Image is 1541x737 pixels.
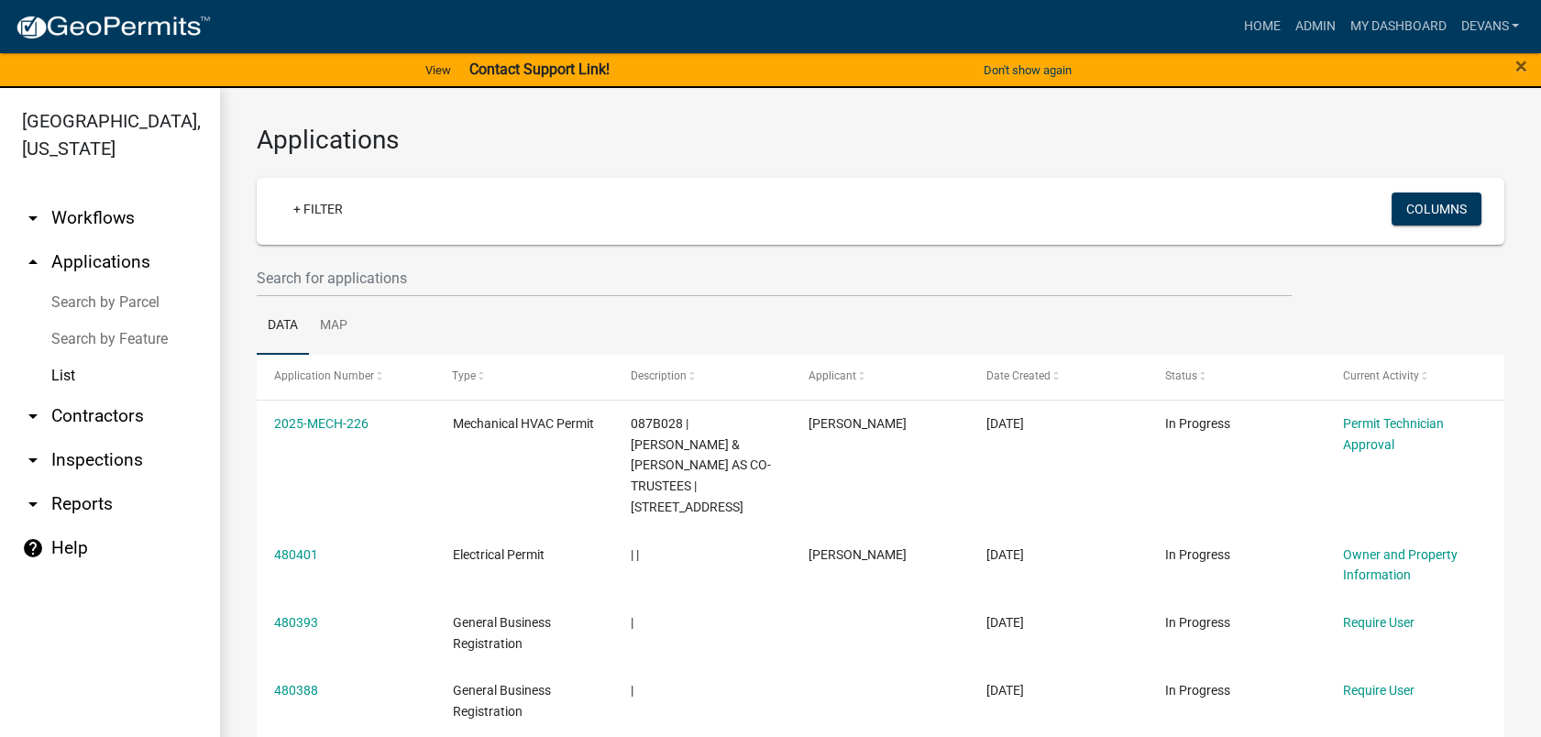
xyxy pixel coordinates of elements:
a: Admin [1287,9,1342,44]
i: arrow_drop_down [22,493,44,515]
span: Current Activity [1343,369,1419,382]
span: 09/18/2025 [986,683,1024,698]
datatable-header-cell: Applicant [791,355,969,399]
datatable-header-cell: Status [1147,355,1325,399]
input: Search for applications [257,259,1292,297]
span: Applicant [809,369,856,382]
a: Owner and Property Information [1343,547,1458,583]
span: Date Created [986,369,1051,382]
a: 480393 [274,615,318,630]
i: arrow_drop_down [22,449,44,471]
datatable-header-cell: Current Activity [1326,355,1503,399]
span: Application Number [274,369,374,382]
a: 480401 [274,547,318,562]
span: Status [1165,369,1197,382]
a: My Dashboard [1342,9,1453,44]
a: Require User [1343,615,1414,630]
datatable-header-cell: Application Number [257,355,435,399]
span: Marvin R Johnson Jr. [809,547,907,562]
span: General Business Registration [452,683,550,719]
span: 09/18/2025 [986,615,1024,630]
i: arrow_drop_down [22,207,44,229]
span: In Progress [1165,615,1230,630]
datatable-header-cell: Description [613,355,791,399]
span: | [631,615,633,630]
span: Mechanical HVAC Permit [452,416,593,431]
span: 09/18/2025 [986,547,1024,562]
span: | [631,683,633,698]
a: Map [309,297,358,356]
a: 2025-MECH-226 [274,416,369,431]
span: Electrical Permit [452,547,544,562]
span: In Progress [1165,683,1230,698]
i: help [22,537,44,559]
span: 087B028 | GRIER JOHN S & JULIETTE M AS CO-TRUSTEES | 114 Buckhorn Cirlce [631,416,771,514]
button: Columns [1392,192,1481,225]
a: Data [257,297,309,356]
span: Description [631,369,687,382]
a: Permit Technician Approval [1343,416,1444,452]
a: devans [1453,9,1526,44]
span: 09/18/2025 [986,416,1024,431]
strong: Contact Support Link! [469,60,610,78]
span: In Progress [1165,416,1230,431]
a: Home [1236,9,1287,44]
a: Require User [1343,683,1414,698]
a: 480388 [274,683,318,698]
span: Kristyn Chambers [809,416,907,431]
a: + Filter [279,192,358,225]
span: In Progress [1165,547,1230,562]
i: arrow_drop_up [22,251,44,273]
button: Close [1515,55,1527,77]
datatable-header-cell: Date Created [969,355,1147,399]
datatable-header-cell: Type [435,355,612,399]
span: × [1515,53,1527,79]
i: arrow_drop_down [22,405,44,427]
button: Don't show again [976,55,1079,85]
span: Type [452,369,476,382]
a: View [418,55,458,85]
span: General Business Registration [452,615,550,651]
span: | | [631,547,639,562]
h3: Applications [257,125,1504,156]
